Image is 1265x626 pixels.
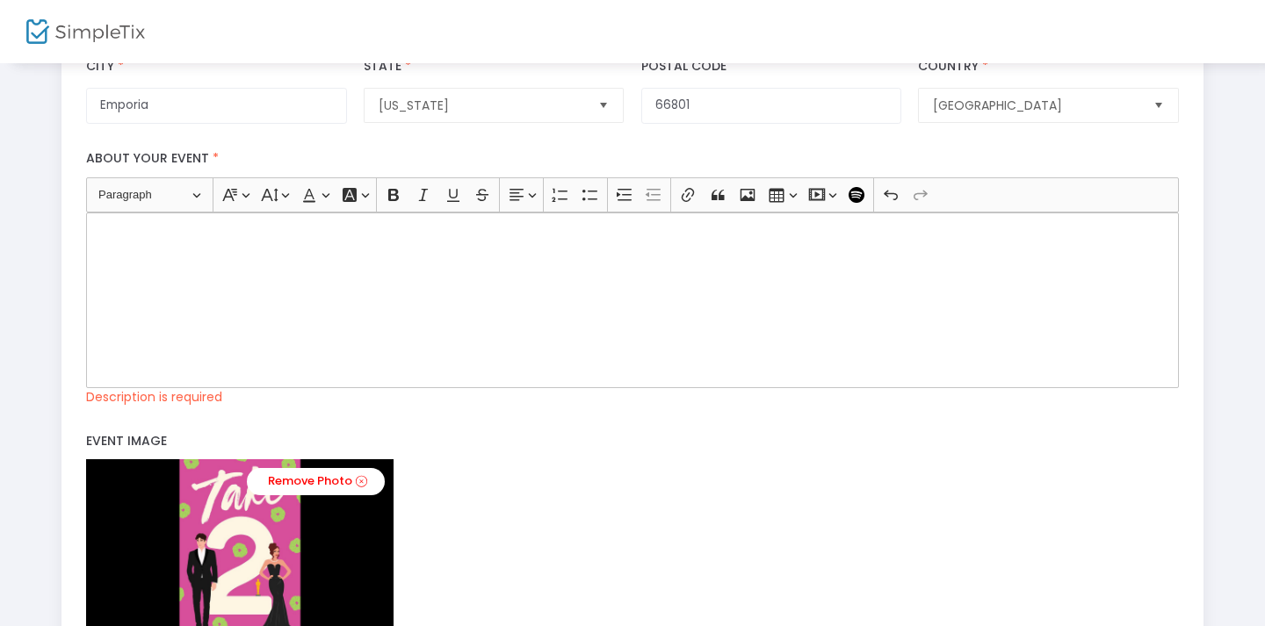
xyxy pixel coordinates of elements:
[86,57,127,76] label: City
[78,141,1188,177] label: About your event
[364,57,415,76] label: State
[86,177,1178,212] div: Editor toolbar
[918,57,992,76] label: Country
[247,468,385,495] a: Remove Photo
[86,88,346,124] input: City
[1146,89,1171,122] button: Select
[86,388,222,406] p: Description is required
[90,182,209,209] button: Paragraph
[86,212,1178,388] div: Rich Text Editor, main
[933,97,1138,114] span: [GEOGRAPHIC_DATA]
[641,57,726,76] label: Postal Code
[86,432,167,450] span: Event Image
[591,89,616,122] button: Select
[379,97,584,114] span: [US_STATE]
[98,184,190,205] span: Paragraph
